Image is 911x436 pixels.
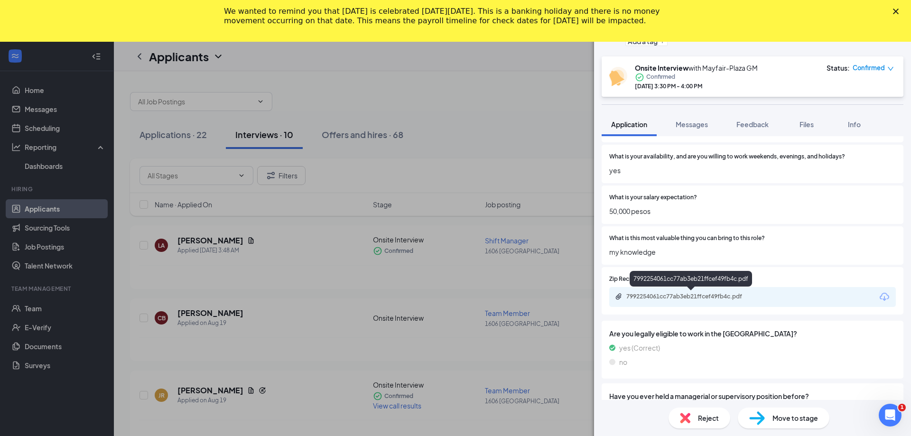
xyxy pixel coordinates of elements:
[635,82,758,90] div: [DATE] 3:30 PM - 4:00 PM
[609,165,896,176] span: yes
[609,234,765,243] span: What is this most valuable thing you can bring to this role?
[626,293,759,300] div: 7992254061cc77ab3eb21ffcef49fb4c.pdf
[609,247,896,257] span: my knowledge
[630,271,752,287] div: 7992254061cc77ab3eb21ffcef49fb4c.pdf
[224,7,672,26] div: We wanted to remind you that [DATE] is celebrated [DATE][DATE]. This is a banking holiday and the...
[609,206,896,216] span: 50,000 pesos
[898,404,906,411] span: 1
[635,63,758,73] div: with Mayfair-Plaza GM
[609,193,697,202] span: What is your salary expectation?
[848,120,861,129] span: Info
[646,73,675,82] span: Confirmed
[799,120,814,129] span: Files
[853,63,885,73] span: Confirmed
[609,391,896,401] span: Have you ever held a managerial or supervisory position before?
[736,120,769,129] span: Feedback
[827,63,850,73] div: Status :
[698,413,719,423] span: Reject
[615,293,623,300] svg: Paperclip
[609,275,666,284] span: Zip Recruiter Resume
[635,64,688,72] b: Onsite Interview
[609,328,896,339] span: Are you legally eligible to work in the [GEOGRAPHIC_DATA]?
[772,413,818,423] span: Move to stage
[611,120,647,129] span: Application
[879,291,890,303] svg: Download
[879,404,902,427] iframe: Intercom live chat
[893,9,902,14] div: Close
[615,293,769,302] a: Paperclip7992254061cc77ab3eb21ffcef49fb4c.pdf
[619,343,660,353] span: yes (Correct)
[609,152,845,161] span: What is your availability, and are you willing to work weekends, evenings, and holidays?
[619,357,627,367] span: no
[887,65,894,72] span: down
[635,73,644,82] svg: CheckmarkCircle
[676,120,708,129] span: Messages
